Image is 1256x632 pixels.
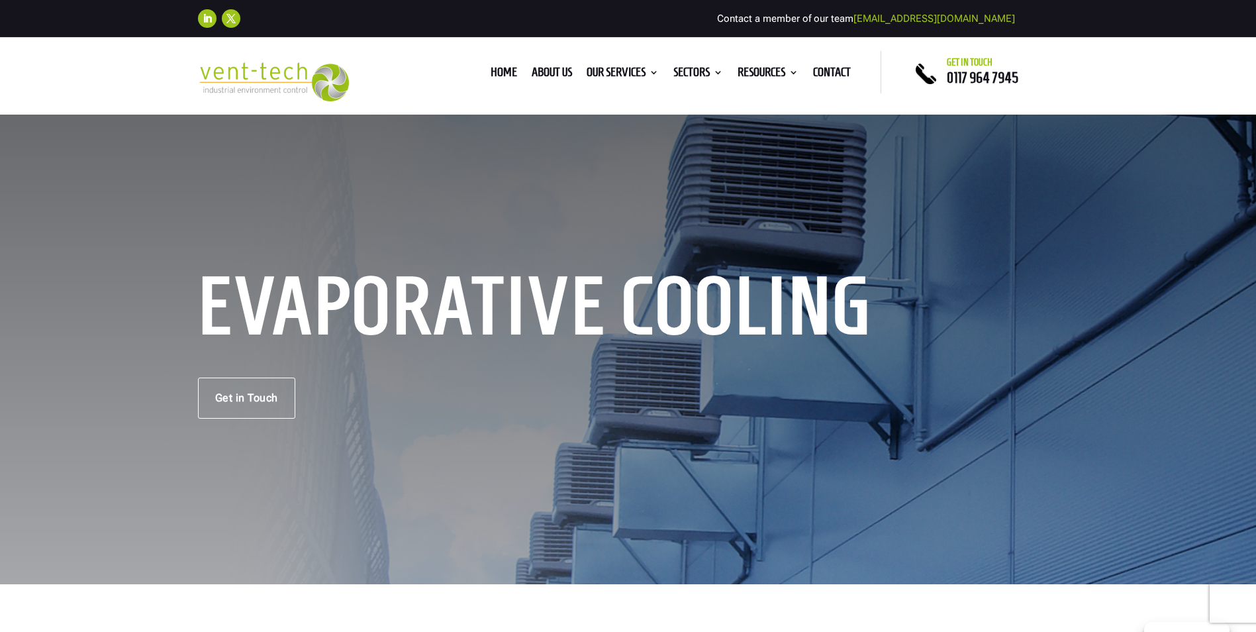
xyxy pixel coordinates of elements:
a: Follow on LinkedIn [198,9,217,28]
a: Get in Touch [198,378,295,419]
a: Home [491,68,517,82]
a: Sectors [673,68,723,82]
a: Our Services [587,68,659,82]
img: 2023-09-27T08_35_16.549ZVENT-TECH---Clear-background [198,62,350,101]
span: Contact a member of our team [717,13,1015,25]
a: About us [532,68,572,82]
a: Resources [738,68,798,82]
a: 0117 964 7945 [947,70,1018,85]
span: Get in touch [947,57,992,68]
a: [EMAIL_ADDRESS][DOMAIN_NAME] [853,13,1015,25]
a: Follow on X [222,9,240,28]
a: Contact [813,68,851,82]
